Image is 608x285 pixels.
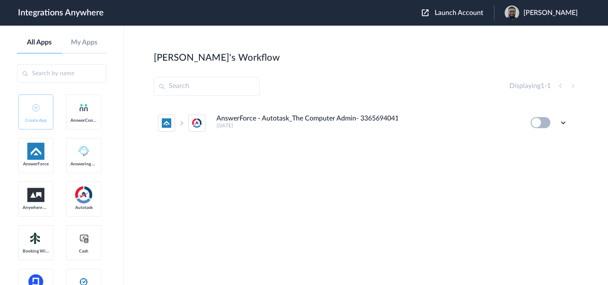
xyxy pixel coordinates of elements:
a: All Apps [17,38,62,47]
span: 1 [541,82,544,89]
h1: Integrations Anywhere [18,8,104,18]
img: add-icon.svg [32,104,40,112]
input: Search [154,77,260,96]
img: af-app-logo.svg [27,143,44,160]
button: Launch Account [422,9,494,17]
span: Answering Service [70,162,97,167]
span: Cash [70,249,97,254]
img: cash-logo.svg [79,233,89,244]
img: answerconnect-logo.svg [79,103,89,113]
img: autotask.png [75,186,92,203]
span: [PERSON_NAME] [523,9,578,17]
span: AnswerConnect [70,118,97,123]
span: Booking Widget [23,249,49,254]
input: Search by name [17,64,106,83]
span: Launch Account [435,9,483,16]
span: Autotask [70,205,97,210]
span: AnswerForce [23,162,49,167]
span: Create App [23,118,49,123]
img: launch-acct-icon.svg [422,9,429,16]
img: aww.png [27,188,44,202]
h5: [DATE] [216,123,519,129]
span: Anywhere Works [23,205,49,210]
img: Setmore_Logo.svg [27,231,44,246]
img: 6bc42ec6-7740-4fa3-91e9-94c56f2047da.jpeg [505,6,519,20]
img: Answering_service.png [75,143,92,160]
h2: [PERSON_NAME]'s Workflow [154,52,280,63]
h4: AnswerForce - Autotask_The Computer Admin- 3365694041 [216,115,398,123]
h4: Displaying - [509,82,551,90]
span: 1 [547,82,551,89]
a: My Apps [62,38,107,47]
